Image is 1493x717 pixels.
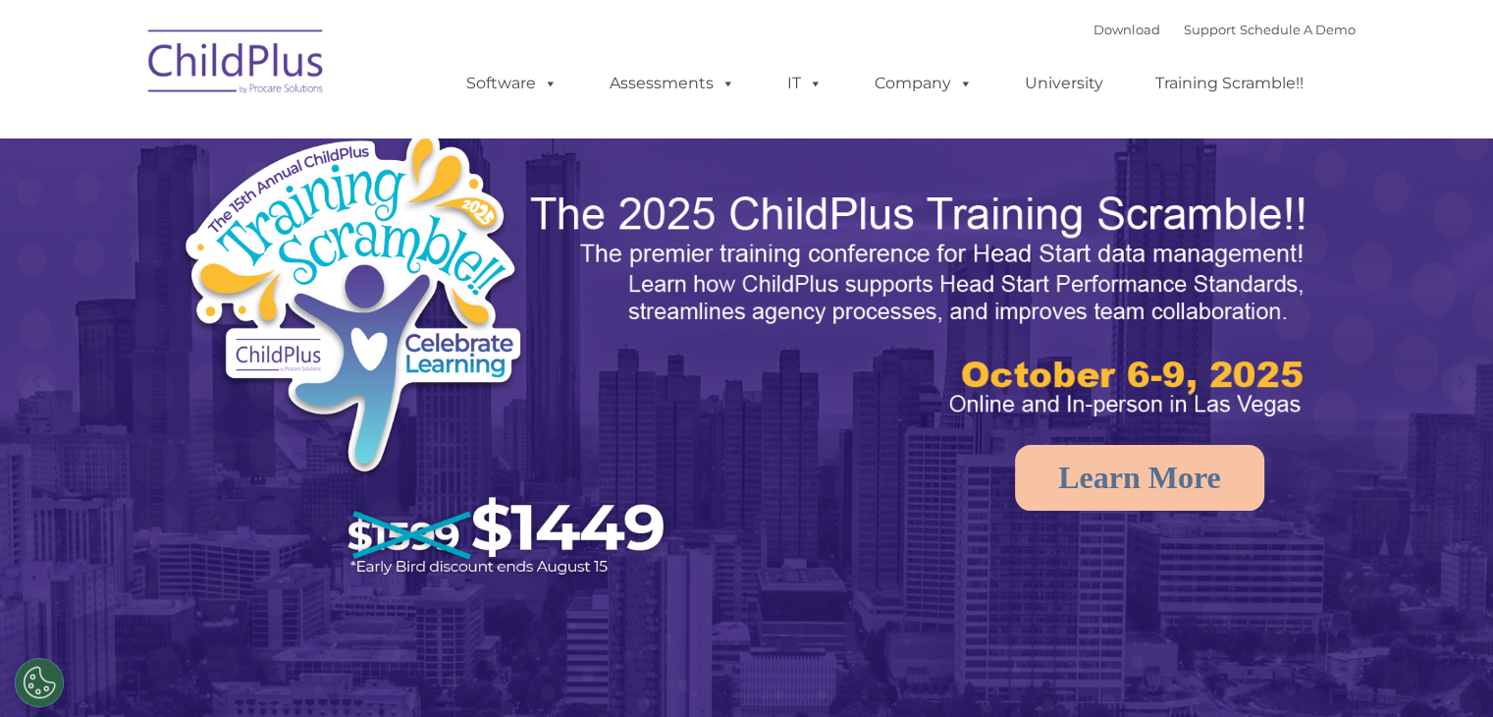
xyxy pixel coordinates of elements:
[768,64,842,103] a: IT
[1015,445,1264,511] a: Learn More
[590,64,755,103] a: Assessments
[1184,22,1236,37] a: Support
[15,658,64,707] button: Cookies Settings
[855,64,992,103] a: Company
[1005,64,1123,103] a: University
[138,16,335,114] img: ChildPlus by Procare Solutions
[1136,64,1323,103] a: Training Scramble!!
[1240,22,1356,37] a: Schedule A Demo
[447,64,577,103] a: Software
[1093,22,1356,37] font: |
[1093,22,1160,37] a: Download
